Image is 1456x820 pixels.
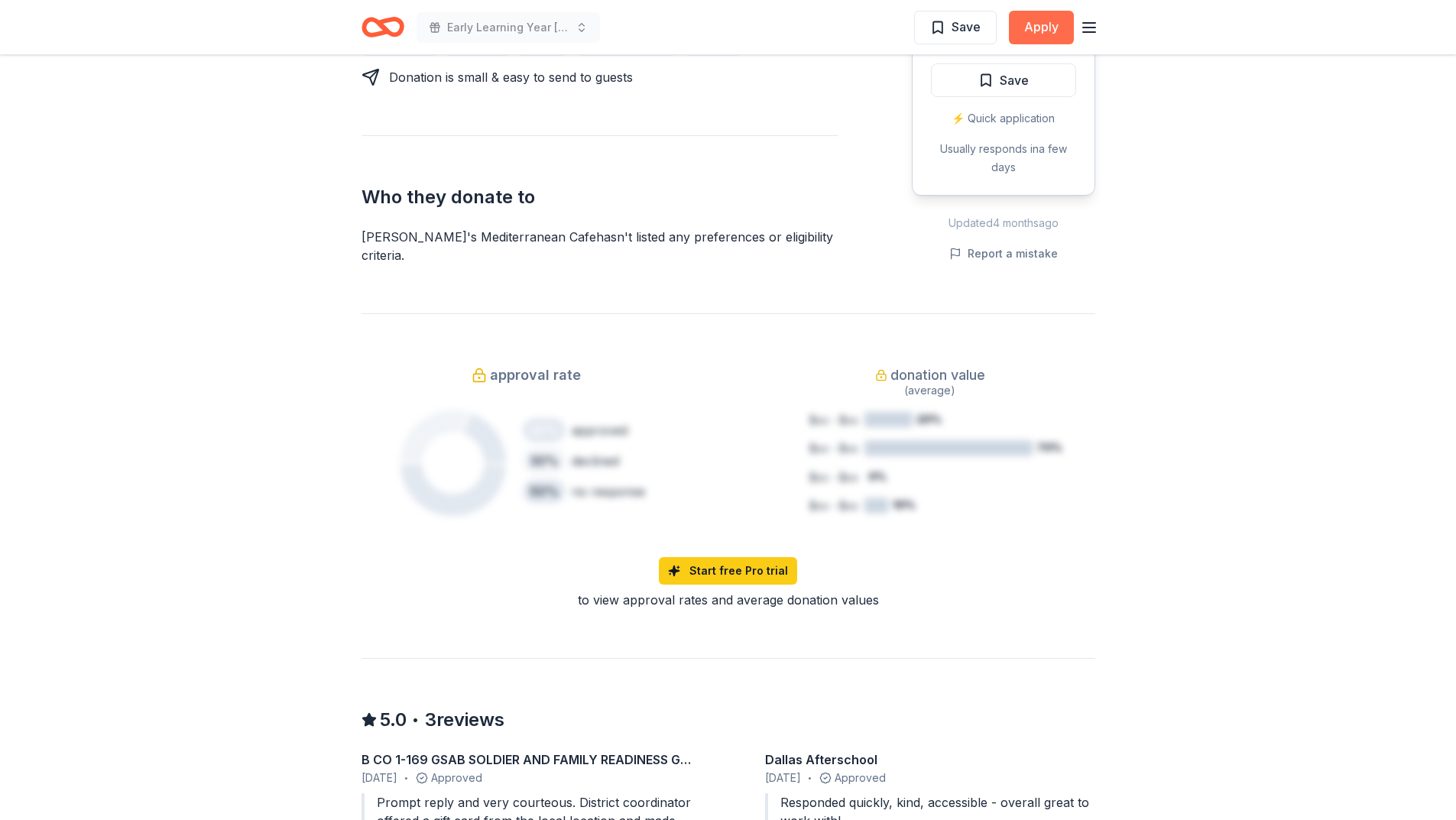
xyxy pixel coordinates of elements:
div: Approved [765,769,1095,787]
tspan: 20% [916,413,942,426]
div: approved [572,421,627,439]
span: [DATE] [362,769,397,787]
div: (average) [765,381,1095,400]
div: [PERSON_NAME]'s Mediterranean Cafe hasn ' t listed any preferences or eligibility criteria. [362,228,838,264]
div: declined [572,452,619,470]
tspan: $xx - $xx [809,442,858,455]
div: Dallas Afterschool [765,750,1095,769]
a: Home [362,9,404,45]
span: [DATE] [765,769,801,787]
span: Save [1000,70,1029,90]
tspan: $xx - $xx [809,413,858,426]
span: 5.0 [380,708,407,732]
button: Early Learning Year [DATE]-[DATE] Fall Festival and Yard Sale [417,12,600,43]
button: Apply [1009,11,1074,44]
tspan: 0% [868,470,887,483]
a: Start free Pro trial [659,557,797,585]
div: Updated 4 months ago [912,214,1095,232]
span: 3 reviews [425,708,504,732]
div: B CO 1-169 GSAB SOLDIER AND FAMILY READINESS GROUP [362,750,692,769]
tspan: 70% [1036,441,1062,454]
div: 50 % [523,479,566,504]
tspan: 10% [892,498,915,511]
div: to view approval rates and average donation values [362,591,1095,609]
button: Save [914,11,997,44]
span: • [404,772,408,784]
span: • [808,772,812,784]
button: Save [931,63,1076,97]
span: donation value [890,363,985,387]
span: approval rate [490,363,581,387]
div: Approved [362,769,692,787]
div: Donation is small & easy to send to guests [389,68,633,86]
span: Early Learning Year [DATE]-[DATE] Fall Festival and Yard Sale [447,18,569,37]
h2: Who they donate to [362,185,838,209]
div: ⚡️ Quick application [931,109,1076,128]
div: Usually responds in a few days [931,140,1076,177]
tspan: $xx - $xx [809,499,858,512]
div: 20 % [523,418,566,442]
tspan: $xx - $xx [809,471,858,484]
div: no response [572,482,645,501]
button: Report a mistake [949,245,1058,263]
span: Save [952,17,981,37]
div: 30 % [523,449,566,473]
span: • [411,712,419,728]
